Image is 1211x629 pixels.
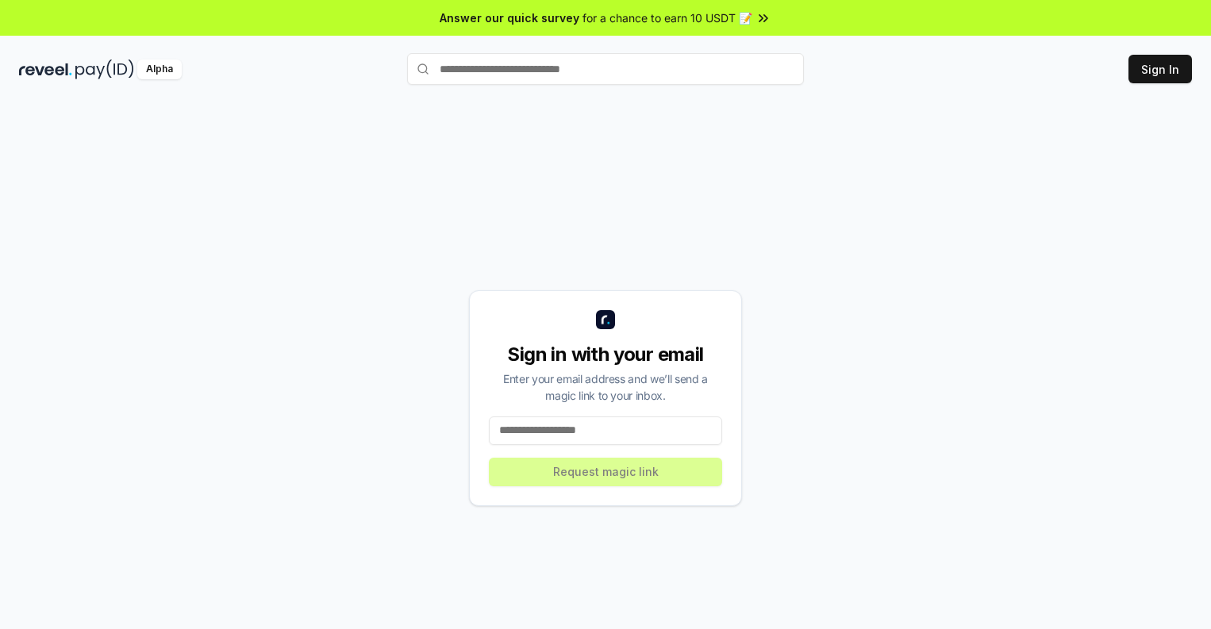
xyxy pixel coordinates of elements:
[75,59,134,79] img: pay_id
[596,310,615,329] img: logo_small
[582,10,752,26] span: for a chance to earn 10 USDT 📝
[440,10,579,26] span: Answer our quick survey
[489,370,722,404] div: Enter your email address and we’ll send a magic link to your inbox.
[1128,55,1192,83] button: Sign In
[19,59,72,79] img: reveel_dark
[489,342,722,367] div: Sign in with your email
[137,59,182,79] div: Alpha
